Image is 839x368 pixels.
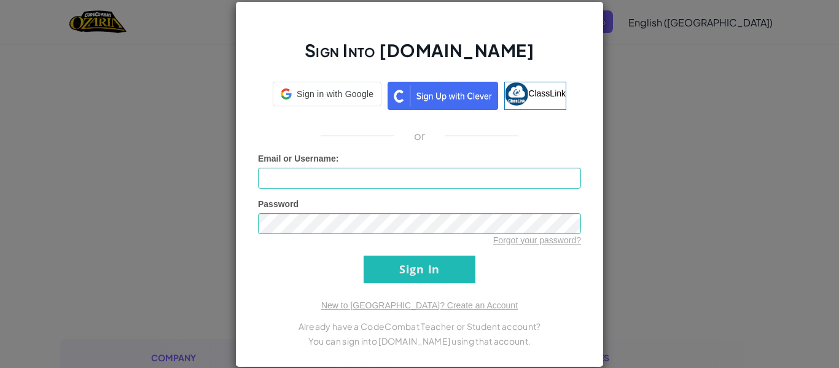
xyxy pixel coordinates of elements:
div: Sign in with Google [273,82,381,106]
p: or [414,128,426,143]
a: New to [GEOGRAPHIC_DATA]? Create an Account [321,300,518,310]
h2: Sign Into [DOMAIN_NAME] [258,39,581,74]
p: You can sign into [DOMAIN_NAME] using that account. [258,334,581,348]
span: Email or Username [258,154,336,163]
input: Sign In [364,256,475,283]
span: ClassLink [528,88,566,98]
a: Forgot your password? [493,235,581,245]
span: Sign in with Google [297,88,373,100]
a: Sign in with Google [273,82,381,110]
label: : [258,152,339,165]
img: clever_sso_button@2x.png [388,82,498,110]
p: Already have a CodeCombat Teacher or Student account? [258,319,581,334]
img: classlink-logo-small.png [505,82,528,106]
span: Password [258,199,299,209]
